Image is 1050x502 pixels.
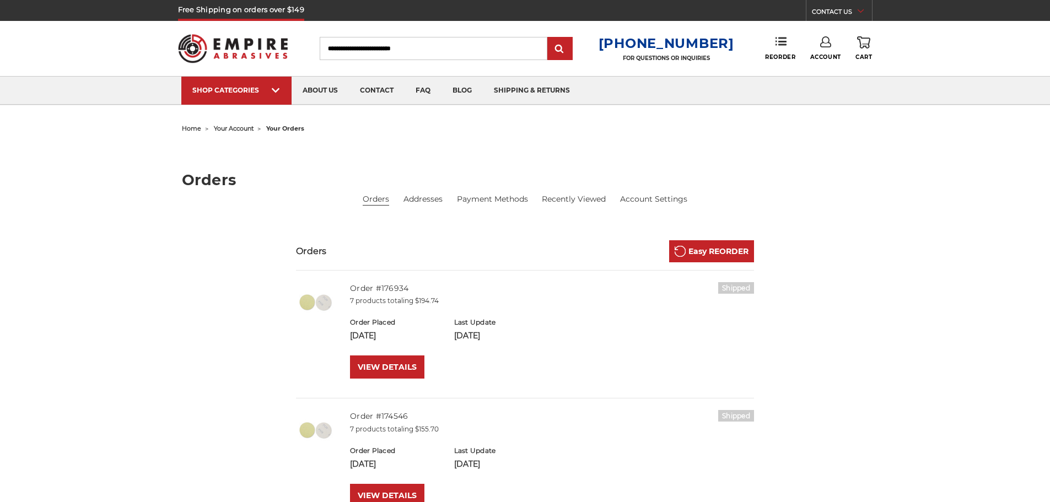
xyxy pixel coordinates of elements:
[542,193,606,205] a: Recently Viewed
[454,317,546,327] h6: Last Update
[350,424,754,434] p: 7 products totaling $155.70
[403,193,443,205] a: Addresses
[855,36,872,61] a: Cart
[182,125,201,132] a: home
[350,331,376,341] span: [DATE]
[454,459,480,469] span: [DATE]
[192,86,281,94] div: SHOP CATEGORIES
[599,35,734,51] a: [PHONE_NUMBER]
[620,193,687,205] a: Account Settings
[718,282,754,294] h6: Shipped
[765,36,795,60] a: Reorder
[178,27,288,70] img: Empire Abrasives
[483,77,581,105] a: shipping & returns
[457,193,528,205] a: Payment Methods
[718,410,754,422] h6: Shipped
[812,6,872,21] a: CONTACT US
[350,446,442,456] h6: Order Placed
[454,331,480,341] span: [DATE]
[441,77,483,105] a: blog
[349,77,405,105] a: contact
[296,282,335,321] img: 3 inch gold hook and loop sanding discs
[363,193,389,206] li: Orders
[350,296,754,306] p: 7 products totaling $194.74
[350,317,442,327] h6: Order Placed
[669,240,754,262] a: Easy REORDER
[292,77,349,105] a: about us
[810,53,841,61] span: Account
[599,55,734,62] p: FOR QUESTIONS OR INQUIRIES
[214,125,254,132] a: your account
[266,125,304,132] span: your orders
[296,410,335,449] img: 3 inch gold hook and loop sanding discs
[405,77,441,105] a: faq
[350,411,408,421] a: Order #174546
[296,245,327,258] h3: Orders
[350,355,424,379] a: VIEW DETAILS
[454,446,546,456] h6: Last Update
[549,38,571,60] input: Submit
[350,283,408,293] a: Order #176934
[182,172,869,187] h1: Orders
[350,459,376,469] span: [DATE]
[765,53,795,61] span: Reorder
[855,53,872,61] span: Cart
